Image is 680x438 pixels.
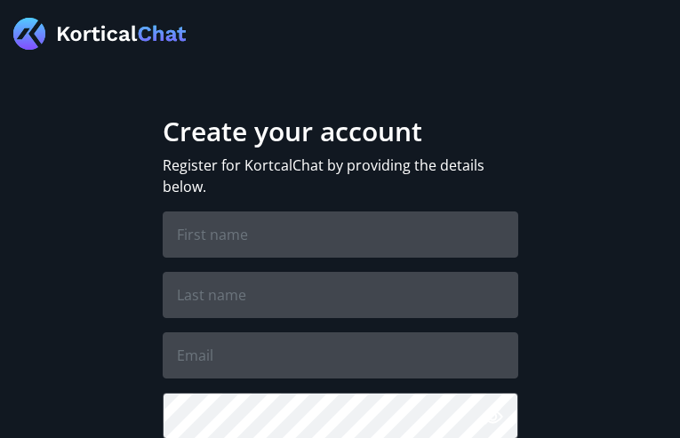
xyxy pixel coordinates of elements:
[163,272,518,318] input: Last name
[163,332,518,378] input: Email
[13,18,187,50] img: Logo
[163,155,518,197] p: Register for KortcalChat by providing the details below.
[163,211,518,258] input: First name
[163,115,518,147] h1: Create your account
[482,406,504,427] img: Toggle password visibility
